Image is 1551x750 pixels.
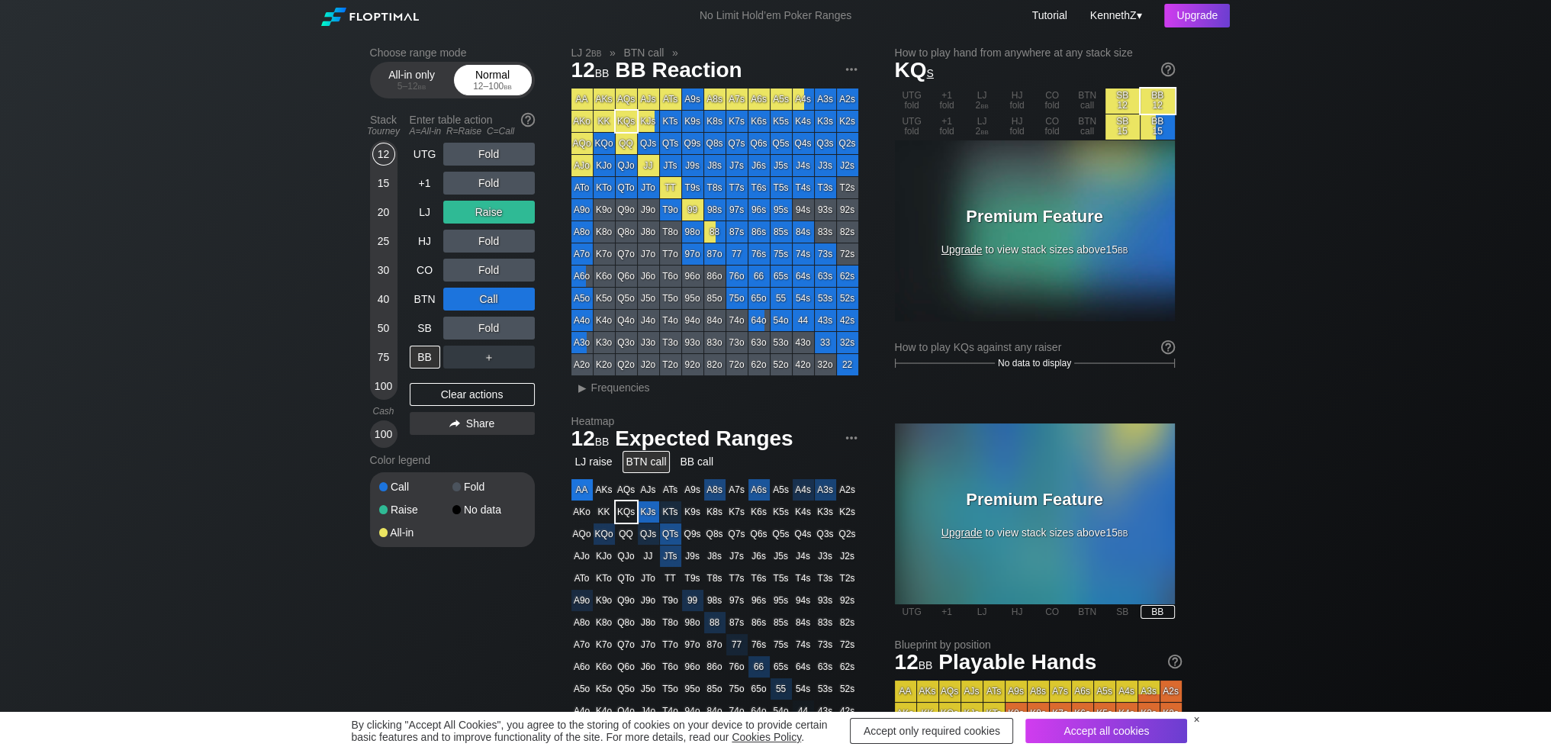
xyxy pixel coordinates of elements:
[815,199,836,220] div: 93s
[815,155,836,176] div: J3s
[410,412,535,435] div: Share
[594,221,615,243] div: K8o
[726,354,748,375] div: 72o
[793,199,814,220] div: 94s
[594,479,615,501] div: AKs
[601,47,623,59] span: »
[449,420,460,428] img: share.864f2f62.svg
[704,133,726,154] div: Q8s
[837,479,858,501] div: A2s
[410,108,535,143] div: Enter table action
[726,479,748,501] div: A7s
[815,288,836,309] div: 53s
[1025,719,1187,743] div: Accept all cookies
[1035,89,1070,114] div: CO fold
[379,504,452,515] div: Raise
[677,9,874,25] div: No Limit Hold’em Poker Ranges
[638,243,659,265] div: J7o
[616,479,637,501] div: AQs
[443,201,535,224] div: Raise
[660,266,681,287] div: T6o
[771,266,792,287] div: 65s
[682,177,703,198] div: T9s
[638,177,659,198] div: JTo
[815,266,836,287] div: 63s
[682,111,703,132] div: K9s
[594,332,615,353] div: K3o
[595,63,610,80] span: bb
[748,288,770,309] div: 65o
[837,177,858,198] div: T2s
[980,100,989,111] span: bb
[704,479,726,501] div: A8s
[748,243,770,265] div: 76s
[660,111,681,132] div: KTs
[372,375,395,398] div: 100
[837,155,858,176] div: J2s
[704,221,726,243] div: 88
[443,172,535,195] div: Fold
[594,133,615,154] div: KQo
[377,66,447,95] div: All-in only
[837,243,858,265] div: 72s
[591,47,601,59] span: bb
[660,310,681,331] div: T4o
[704,155,726,176] div: J8s
[616,155,637,176] div: QJo
[660,243,681,265] div: T7o
[594,243,615,265] div: K7o
[793,354,814,375] div: 42o
[616,111,637,132] div: KQs
[793,221,814,243] div: 84s
[748,111,770,132] div: K6s
[682,266,703,287] div: 96o
[664,47,686,59] span: »
[815,111,836,132] div: K3s
[704,111,726,132] div: K8s
[682,243,703,265] div: 97o
[704,310,726,331] div: 84o
[682,133,703,154] div: Q9s
[704,288,726,309] div: 85o
[660,155,681,176] div: JTs
[815,332,836,353] div: 33
[594,266,615,287] div: K6o
[591,381,650,394] span: Frequencies
[748,89,770,110] div: A6s
[571,479,593,501] div: AA
[1160,339,1176,356] img: help.32db89a4.svg
[771,89,792,110] div: A5s
[704,501,726,523] div: K8s
[980,126,989,137] span: bb
[793,243,814,265] div: 74s
[616,501,637,523] div: KQs
[748,479,770,501] div: A6s
[443,317,535,340] div: Fold
[638,221,659,243] div: J8o
[726,332,748,353] div: 73o
[930,89,964,114] div: +1 fold
[704,266,726,287] div: 86o
[1105,114,1140,140] div: SB 15
[616,310,637,331] div: Q4o
[638,288,659,309] div: J5o
[594,199,615,220] div: K9o
[771,310,792,331] div: 54o
[815,89,836,110] div: A3s
[372,143,395,166] div: 12
[682,479,703,501] div: A9s
[452,504,526,515] div: No data
[748,310,770,331] div: 64o
[1086,7,1144,24] div: ▾
[616,199,637,220] div: Q9o
[660,501,681,523] div: KTs
[748,221,770,243] div: 86s
[410,346,440,369] div: BB
[726,177,748,198] div: T7s
[571,310,593,331] div: A4o
[571,155,593,176] div: AJo
[771,199,792,220] div: 95s
[704,199,726,220] div: 98s
[638,354,659,375] div: J2o
[771,354,792,375] div: 52o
